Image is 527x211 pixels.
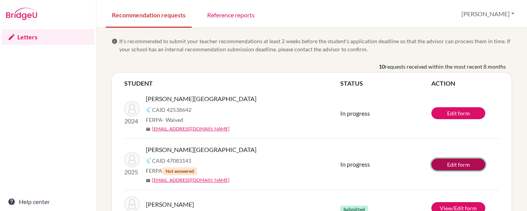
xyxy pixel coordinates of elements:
[146,178,150,183] span: mail
[124,152,140,167] img: Gautam, Bibek
[152,177,230,184] a: [EMAIL_ADDRESS][DOMAIN_NAME]
[152,157,191,165] span: CAID 47083141
[458,7,518,21] button: [PERSON_NAME]
[124,101,140,116] img: Khanal, Bibek
[162,167,197,175] span: Not answered
[124,167,140,177] p: 2025
[431,159,485,170] a: Edit form
[146,157,152,164] img: Common App logo
[379,62,385,71] b: 10
[152,106,191,114] span: CAID 42538642
[2,29,95,45] a: Letters
[340,79,431,88] th: STATUS
[6,8,37,20] img: Bridge-U
[146,145,257,154] span: [PERSON_NAME][GEOGRAPHIC_DATA]
[146,116,183,124] span: FERPA
[201,1,261,28] a: Reference reports
[146,167,197,175] span: FERPA
[111,38,118,44] span: info
[431,107,485,119] a: Edit form
[124,116,140,126] p: 2024
[2,194,95,209] a: Help center
[124,79,340,88] th: STUDENT
[431,79,499,88] th: ACTION
[146,106,152,113] img: Common App logo
[106,1,192,28] a: Recommendation requests
[152,125,230,132] a: [EMAIL_ADDRESS][DOMAIN_NAME]
[146,127,150,132] span: mail
[340,160,370,168] span: In progress
[385,62,506,71] span: requests received within the most recent 8 months
[146,94,257,103] span: [PERSON_NAME][GEOGRAPHIC_DATA]
[146,200,194,209] span: [PERSON_NAME]
[119,37,512,53] span: It’s recommended to submit your teacher recommendations at least 2 weeks before the student’s app...
[340,110,370,117] span: In progress
[162,116,183,123] span: - Waived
